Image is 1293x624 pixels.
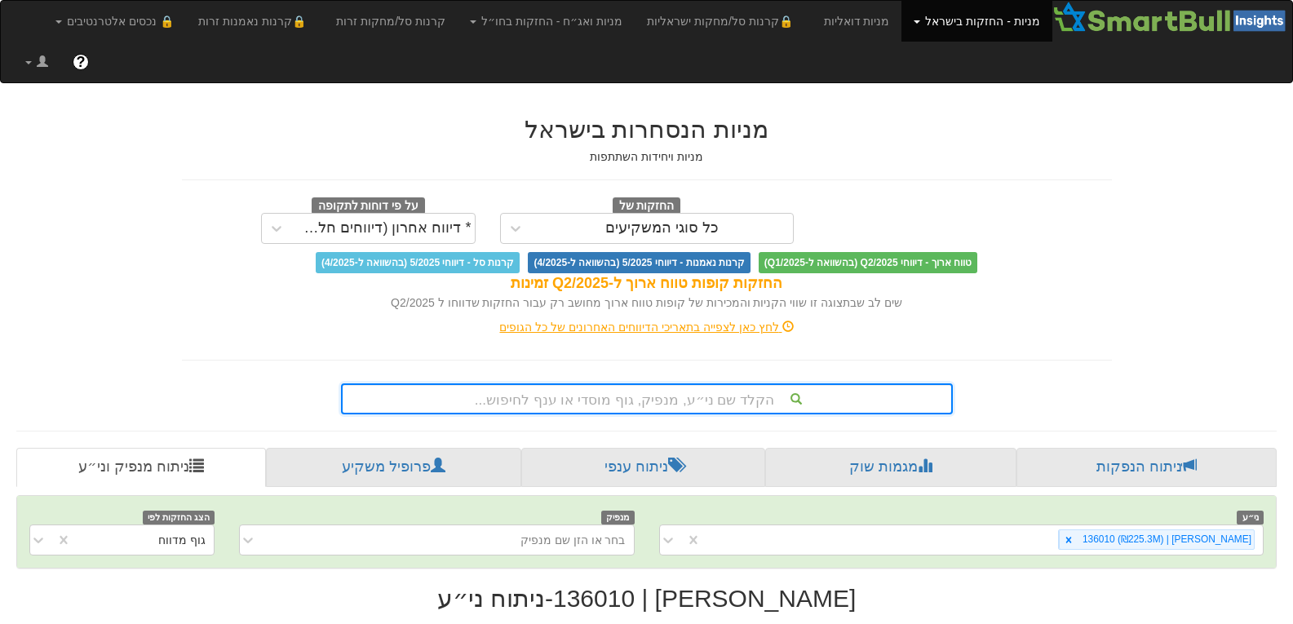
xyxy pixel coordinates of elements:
[635,1,811,42] a: 🔒קרנות סל/מחקות ישראליות
[901,1,1052,42] a: מניות - החזקות בישראל
[76,54,85,70] span: ?
[343,385,951,413] div: הקלד שם ני״ע, מנפיק, גוף מוסדי או ענף לחיפוש...
[158,532,206,548] div: גוף מדווח
[16,448,266,487] a: ניתוח מנפיק וני״ע
[186,1,325,42] a: 🔒קרנות נאמנות זרות
[1052,1,1292,33] img: Smartbull
[613,197,681,215] span: החזקות של
[1016,448,1277,487] a: ניתוח הנפקות
[1237,511,1264,524] span: ני״ע
[759,252,977,273] span: טווח ארוך - דיווחי Q2/2025 (בהשוואה ל-Q1/2025)
[266,448,520,487] a: פרופיל משקיע
[295,220,472,237] div: * דיווח אחרון (דיווחים חלקיים)
[324,1,458,42] a: קרנות סל/מחקות זרות
[182,116,1112,143] h2: מניות הנסחרות בישראל
[60,42,101,82] a: ?
[312,197,425,215] span: על פי דוחות לתקופה
[520,532,626,548] div: בחר או הזן שם מנפיק
[43,1,186,42] a: 🔒 נכסים אלטרנטיבים
[812,1,902,42] a: מניות דואליות
[1078,530,1254,549] div: [PERSON_NAME] | 136010 (₪225.3M)
[528,252,750,273] span: קרנות נאמנות - דיווחי 5/2025 (בהשוואה ל-4/2025)
[182,273,1112,294] div: החזקות קופות טווח ארוך ל-Q2/2025 זמינות
[16,585,1277,612] h2: [PERSON_NAME] | 136010 - ניתוח ני״ע
[143,511,215,524] span: הצג החזקות לפי
[605,220,719,237] div: כל סוגי המשקיעים
[521,448,765,487] a: ניתוח ענפי
[316,252,520,273] span: קרנות סל - דיווחי 5/2025 (בהשוואה ל-4/2025)
[182,151,1112,163] h5: מניות ויחידות השתתפות
[170,319,1124,335] div: לחץ כאן לצפייה בתאריכי הדיווחים האחרונים של כל הגופים
[601,511,635,524] span: מנפיק
[765,448,1016,487] a: מגמות שוק
[458,1,635,42] a: מניות ואג״ח - החזקות בחו״ל
[182,294,1112,311] div: שים לב שבתצוגה זו שווי הקניות והמכירות של קופות טווח ארוך מחושב רק עבור החזקות שדווחו ל Q2/2025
